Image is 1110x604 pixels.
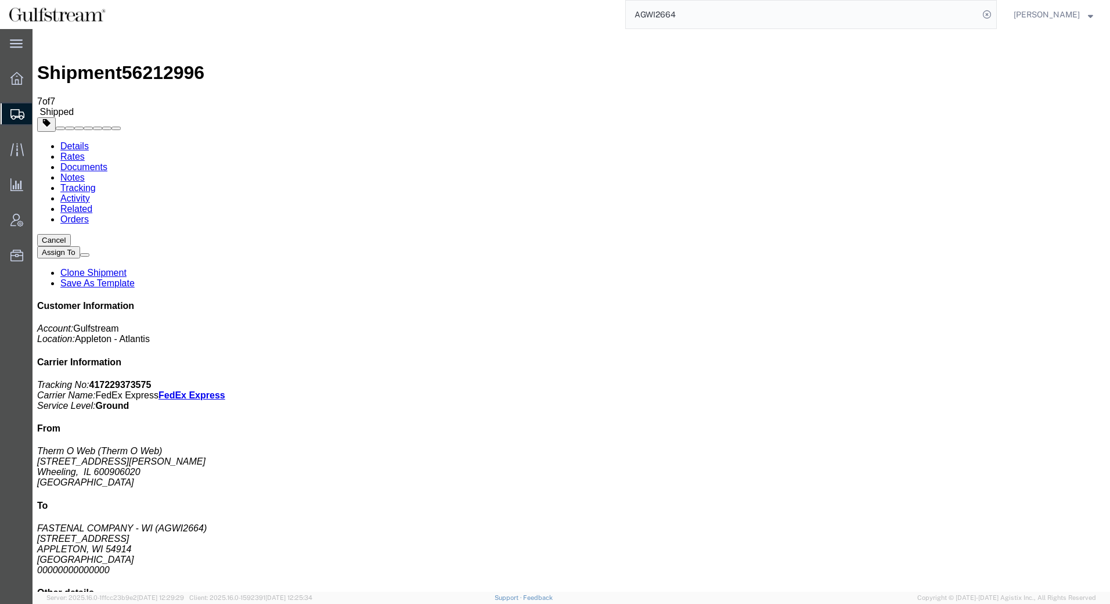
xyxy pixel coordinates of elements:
span: Copyright © [DATE]-[DATE] Agistix Inc., All Rights Reserved [917,593,1096,603]
button: [PERSON_NAME] [1013,8,1094,21]
span: [DATE] 12:25:34 [265,594,312,601]
span: Kimberly Printup [1014,8,1080,21]
iframe: FS Legacy Container [33,29,1110,592]
input: Search for shipment number, reference number [626,1,979,28]
a: Feedback [523,594,553,601]
span: [DATE] 12:29:29 [137,594,184,601]
a: Support [495,594,524,601]
span: Client: 2025.16.0-1592391 [189,594,312,601]
span: Server: 2025.16.0-1ffcc23b9e2 [46,594,184,601]
img: logo [8,6,106,23]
